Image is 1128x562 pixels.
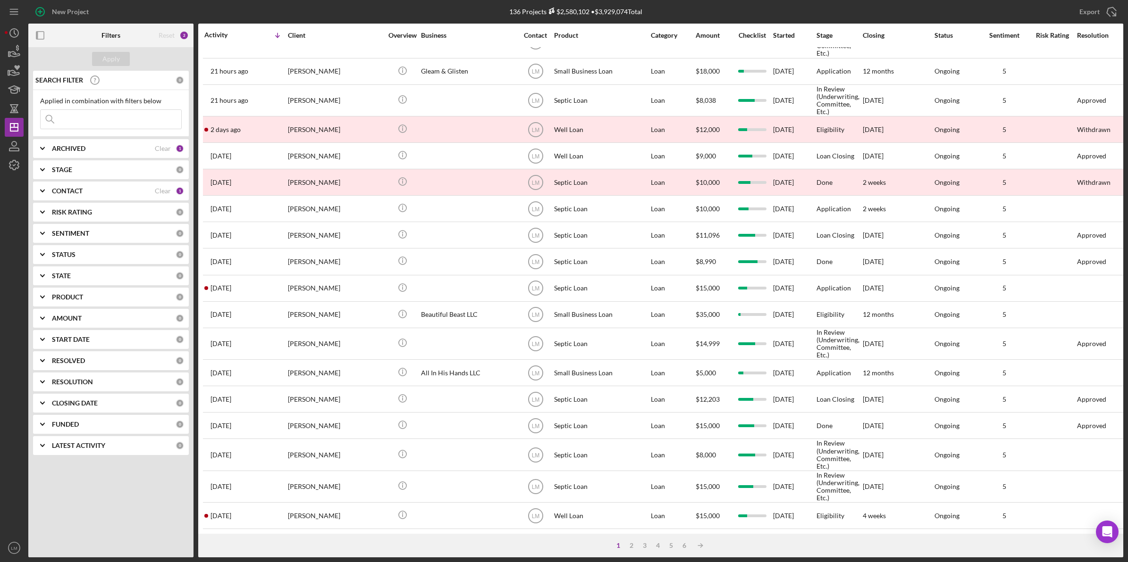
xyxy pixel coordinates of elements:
div: $11,096 [696,223,731,248]
span: $18,000 [696,67,720,75]
div: Septic Loan [554,329,648,359]
text: LM [531,341,539,347]
div: [PERSON_NAME] [288,329,382,359]
div: Loan [651,249,695,274]
div: $14,999 [696,329,731,359]
div: Ongoing [934,152,960,160]
time: 2 weeks [863,178,886,186]
b: AMOUNT [52,314,82,322]
div: Loan [651,413,695,438]
b: SENTIMENT [52,230,89,237]
div: Withdrawn [1077,126,1111,133]
div: Ongoing [934,396,960,403]
div: [DATE] [773,360,816,385]
div: 5 [981,258,1028,265]
div: Contact [518,32,553,39]
span: $5,000 [696,369,716,377]
div: 1 [176,144,184,153]
div: Ongoing [934,179,960,186]
div: 0 [176,293,184,301]
time: 2025-10-08 19:45 [210,451,231,459]
div: [PERSON_NAME] [288,249,382,274]
div: Ongoing [934,258,960,265]
div: [DATE] [773,503,816,528]
b: FUNDED [52,421,79,428]
div: Loan [651,302,695,327]
div: [DATE] [773,223,816,248]
time: 2025-10-13 21:22 [210,67,248,75]
time: 2025-10-12 10:57 [210,126,241,133]
div: Loan [651,85,695,116]
div: 0 [176,76,184,84]
text: LM [531,370,539,376]
div: Loan [651,276,695,301]
span: $15,000 [696,512,720,520]
time: 2025-10-08 18:03 [210,512,231,520]
div: New Project [52,2,89,21]
div: Clear [155,145,171,152]
time: 2025-10-09 19:40 [210,179,231,186]
div: Septic Loan [554,249,648,274]
div: [PERSON_NAME] [288,117,382,142]
time: 12 months [863,310,894,318]
div: Export [1079,2,1100,21]
div: Loan [651,143,695,168]
div: Eligibility [817,503,862,528]
button: Export [1070,2,1123,21]
div: Well Loan [554,143,648,168]
div: 5 [981,311,1028,318]
div: Septic Loan [554,439,648,470]
div: [PERSON_NAME] [288,85,382,116]
div: 5 [981,396,1028,403]
text: LM [531,68,539,75]
div: In Review (Underwriting, Committee, Etc.) [817,85,862,116]
div: Ongoing [934,340,960,347]
div: Loan [651,59,695,84]
div: Approved [1077,231,1106,239]
div: Septic Loan [554,170,648,195]
div: Approved [1077,422,1106,430]
div: Loan Closing [817,223,862,248]
div: In Review (Underwriting, Committee, Etc.) [817,329,862,359]
div: Clear [155,187,171,195]
div: Septic Loan [554,223,648,248]
div: Loan [651,503,695,528]
time: 2025-10-09 14:18 [210,284,231,292]
div: [DATE] [773,143,816,168]
div: Loan [651,329,695,359]
div: Loan [651,387,695,412]
div: Application [817,360,862,385]
text: LM [531,396,539,403]
div: $8,038 [696,85,731,116]
div: 5 [981,126,1028,133]
div: [DATE] [773,249,816,274]
div: [DATE] [773,387,816,412]
time: [DATE] [863,257,884,265]
div: All In His Hands LLC [421,360,515,385]
text: LM [531,97,539,104]
div: 0 [176,378,184,386]
text: LM [531,422,539,429]
text: LM [531,484,539,490]
div: Eligibility [817,302,862,327]
div: Reset [159,32,175,39]
text: LM [531,285,539,292]
div: 5 [981,205,1028,213]
span: $35,000 [696,310,720,318]
div: Approved [1077,258,1106,265]
div: Gleam & Glisten [421,59,515,84]
div: Loan [651,170,695,195]
div: Checklist [732,32,772,39]
time: 2025-10-08 22:33 [210,340,231,347]
div: 0 [176,272,184,280]
span: $15,000 [696,284,720,292]
div: [DATE] [773,276,816,301]
div: 5 [981,483,1028,490]
div: Open Intercom Messenger [1096,521,1119,543]
div: 0 [176,250,184,259]
time: 2025-10-09 17:56 [210,258,231,265]
time: 2025-10-08 19:24 [210,483,231,490]
div: [PERSON_NAME] [288,471,382,502]
b: STATE [52,272,71,280]
div: 5 [981,369,1028,377]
